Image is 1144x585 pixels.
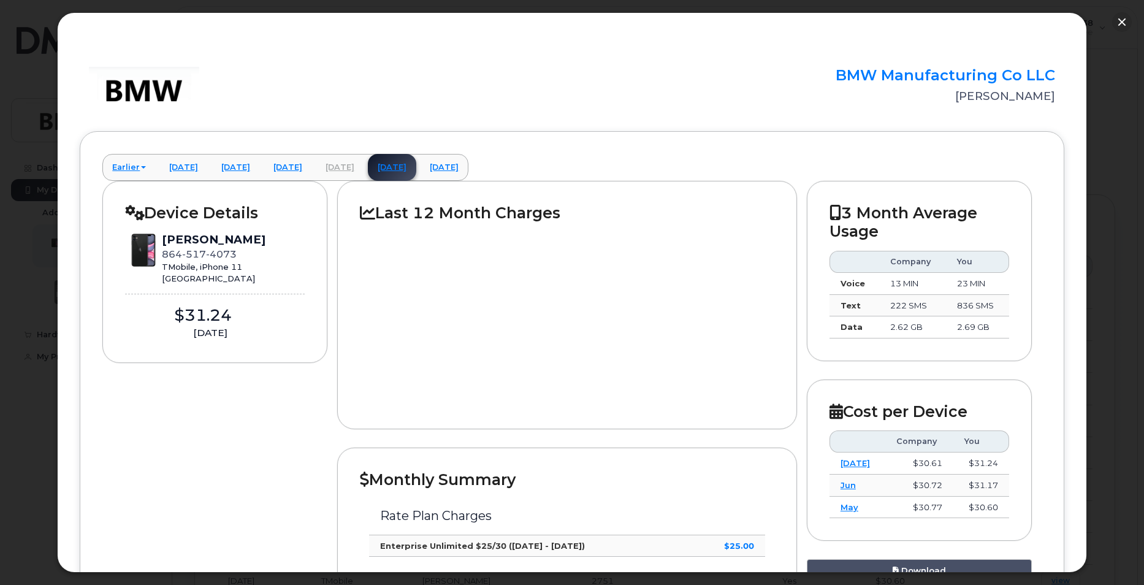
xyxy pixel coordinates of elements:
strong: $25.00 [724,541,754,551]
td: $30.61 [885,453,953,475]
td: 836 SMS [946,295,1009,317]
h2: Cost per Device [829,402,1009,421]
iframe: Messenger Launcher [1091,532,1135,576]
h2: Monthly Summary [360,470,774,489]
strong: Enterprise Unlimited $25/30 ([DATE] - [DATE]) [380,541,585,551]
span: 4073 [206,248,237,260]
span: 864 [162,248,237,260]
strong: Voice [841,278,865,288]
strong: Data [841,322,863,332]
th: Company [885,430,953,453]
td: 2.62 GB [879,316,946,338]
td: $30.77 [885,497,953,519]
th: You [953,430,1009,453]
td: 222 SMS [879,295,946,317]
td: 2.69 GB [946,316,1009,338]
td: $30.72 [885,475,953,497]
div: $31.24 [125,304,280,327]
a: Download [807,559,1032,582]
div: TMobile, iPhone 11 [GEOGRAPHIC_DATA] [162,261,265,284]
td: 13 MIN [879,273,946,295]
td: $30.60 [953,497,1009,519]
a: [DATE] [841,458,870,468]
strong: Text [841,300,861,310]
td: $31.24 [953,453,1009,475]
th: Company [879,251,946,273]
td: $31.17 [953,475,1009,497]
h3: Rate Plan Charges [380,509,754,522]
a: Jun [841,480,856,490]
th: You [946,251,1009,273]
div: [DATE] [125,326,295,340]
td: 23 MIN [946,273,1009,295]
a: May [841,502,858,512]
